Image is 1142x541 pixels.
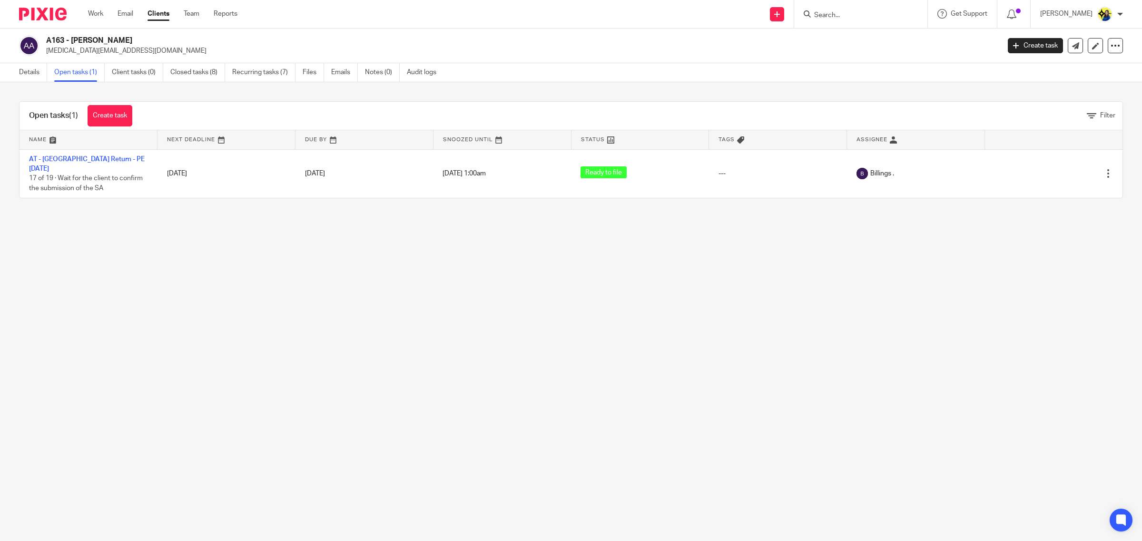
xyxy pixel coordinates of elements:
[112,63,163,82] a: Client tasks (0)
[856,168,868,179] img: svg%3E
[170,63,225,82] a: Closed tasks (8)
[158,149,295,198] td: [DATE]
[19,63,47,82] a: Details
[232,63,295,82] a: Recurring tasks (7)
[29,175,143,192] span: 17 of 19 · Wait for the client to confirm the submission of the SA
[54,63,105,82] a: Open tasks (1)
[407,63,443,82] a: Audit logs
[331,63,358,82] a: Emails
[69,112,78,119] span: (1)
[88,9,103,19] a: Work
[303,63,324,82] a: Files
[19,36,39,56] img: svg%3E
[1100,112,1115,119] span: Filter
[29,111,78,121] h1: Open tasks
[443,137,493,142] span: Snoozed Until
[88,105,132,126] a: Create task
[365,63,400,82] a: Notes (0)
[46,46,994,56] p: [MEDICAL_DATA][EMAIL_ADDRESS][DOMAIN_NAME]
[813,11,899,20] input: Search
[443,170,486,177] span: [DATE] 1:00am
[719,137,735,142] span: Tags
[148,9,169,19] a: Clients
[581,137,605,142] span: Status
[214,9,237,19] a: Reports
[951,10,987,17] span: Get Support
[870,169,894,178] span: Billings .
[29,156,145,172] a: AT - [GEOGRAPHIC_DATA] Return - PE [DATE]
[1040,9,1093,19] p: [PERSON_NAME]
[581,166,627,178] span: Ready to file
[118,9,133,19] a: Email
[19,8,67,20] img: Pixie
[184,9,199,19] a: Team
[1008,38,1063,53] a: Create task
[719,169,837,178] div: ---
[46,36,804,46] h2: A163 - [PERSON_NAME]
[305,170,325,177] span: [DATE]
[1097,7,1112,22] img: Bobo-Starbridge%201.jpg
